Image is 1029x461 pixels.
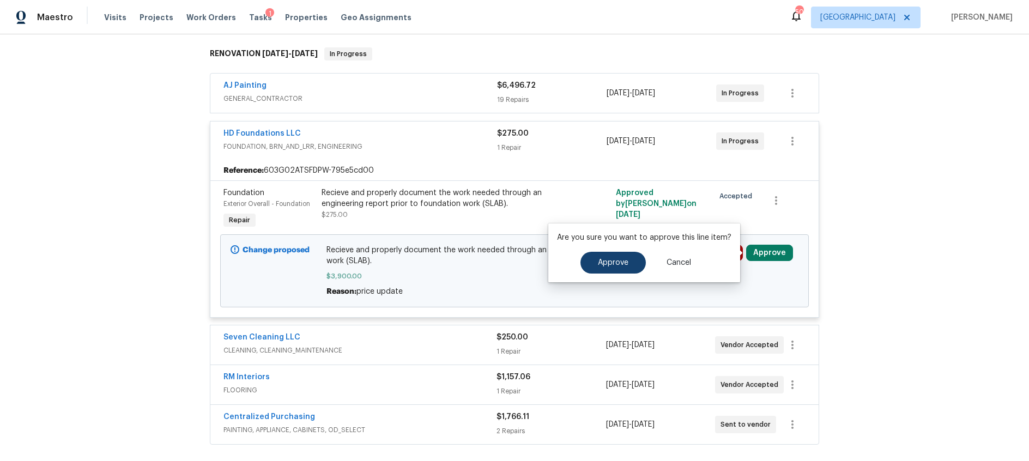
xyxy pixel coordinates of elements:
[223,93,497,104] span: GENERAL_CONTRACTOR
[746,245,793,261] button: Approve
[223,373,270,381] a: RM Interiors
[285,12,328,23] span: Properties
[606,379,655,390] span: -
[598,259,628,267] span: Approve
[186,12,236,23] span: Work Orders
[223,165,264,176] b: Reference:
[497,142,607,153] div: 1 Repair
[497,373,530,381] span: $1,157.06
[607,136,655,147] span: -
[223,141,497,152] span: FOUNDATION, BRN_AND_LRR, ENGINEERING
[225,215,255,226] span: Repair
[497,346,606,357] div: 1 Repair
[497,413,529,421] span: $1,766.11
[607,137,629,145] span: [DATE]
[721,339,783,350] span: Vendor Accepted
[722,88,763,99] span: In Progress
[356,288,403,295] span: price update
[667,259,691,267] span: Cancel
[223,345,497,356] span: CLEANING, CLEANING_MAINTENANCE
[207,37,822,71] div: RENOVATION [DATE]-[DATE]In Progress
[606,339,655,350] span: -
[37,12,73,23] span: Maestro
[243,246,310,254] b: Change proposed
[262,50,318,57] span: -
[265,8,274,19] div: 1
[104,12,126,23] span: Visits
[607,89,629,97] span: [DATE]
[719,191,756,202] span: Accepted
[497,130,529,137] span: $275.00
[632,89,655,97] span: [DATE]
[140,12,173,23] span: Projects
[497,333,528,341] span: $250.00
[606,381,629,389] span: [DATE]
[649,252,709,274] button: Cancel
[326,288,356,295] span: Reason:
[557,232,731,243] p: Are you sure you want to approve this line item?
[616,189,697,219] span: Approved by [PERSON_NAME] on
[606,419,655,430] span: -
[606,341,629,349] span: [DATE]
[326,245,703,266] span: Recieve and properly document the work needed through an engineering report prior to foundation w...
[607,88,655,99] span: -
[632,137,655,145] span: [DATE]
[326,271,703,282] span: $3,900.00
[249,14,272,21] span: Tasks
[223,130,301,137] a: HD Foundations LLC
[632,421,655,428] span: [DATE]
[223,424,497,435] span: PAINTING, APPLIANCE, CABINETS, OD_SELECT
[497,82,536,89] span: $6,496.72
[497,426,606,436] div: 2 Repairs
[210,47,318,60] h6: RENOVATION
[223,201,310,207] span: Exterior Overall - Foundation
[322,211,348,218] span: $275.00
[947,12,1013,23] span: [PERSON_NAME]
[497,386,606,397] div: 1 Repair
[632,341,655,349] span: [DATE]
[820,12,895,23] span: [GEOGRAPHIC_DATA]
[223,189,264,197] span: Foundation
[721,379,783,390] span: Vendor Accepted
[721,419,775,430] span: Sent to vendor
[322,187,560,209] div: Recieve and properly document the work needed through an engineering report prior to foundation w...
[606,421,629,428] span: [DATE]
[223,82,267,89] a: AJ Painting
[722,136,763,147] span: In Progress
[223,413,315,421] a: Centralized Purchasing
[210,161,819,180] div: 603G02ATSFDPW-795e5cd00
[497,94,607,105] div: 19 Repairs
[325,48,371,59] span: In Progress
[341,12,411,23] span: Geo Assignments
[580,252,646,274] button: Approve
[223,385,497,396] span: FLOORING
[795,7,803,17] div: 50
[223,333,300,341] a: Seven Cleaning LLC
[292,50,318,57] span: [DATE]
[262,50,288,57] span: [DATE]
[632,381,655,389] span: [DATE]
[616,211,640,219] span: [DATE]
